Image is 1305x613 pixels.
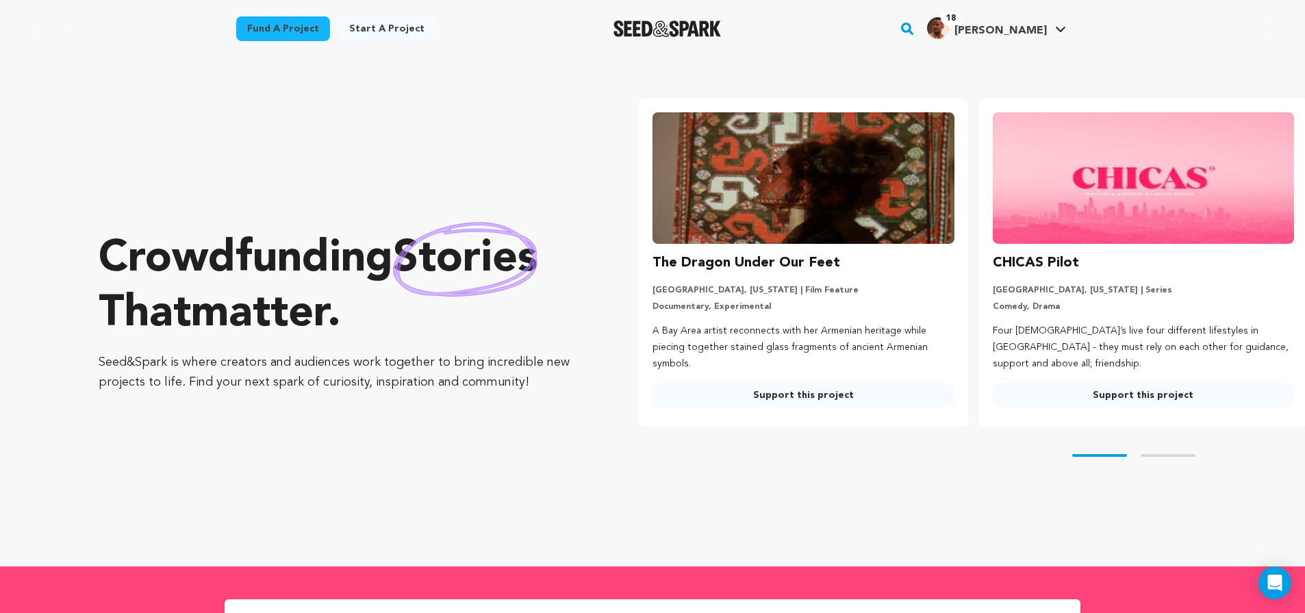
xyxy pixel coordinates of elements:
[927,17,1047,39] div: Michael T.'s Profile
[99,232,584,342] p: Crowdfunding that .
[993,285,1294,296] p: [GEOGRAPHIC_DATA], [US_STATE] | Series
[652,252,840,274] h3: The Dragon Under Our Feet
[927,17,949,39] img: 98bed8f6a0845577.png
[191,292,327,336] span: matter
[993,383,1294,408] a: Support this project
[338,16,435,41] a: Start a project
[613,21,721,37] a: Seed&Spark Homepage
[993,301,1294,312] p: Comedy, Drama
[652,383,954,408] a: Support this project
[652,112,954,244] img: The Dragon Under Our Feet image
[613,21,721,37] img: Seed&Spark Logo Dark Mode
[993,323,1294,372] p: Four [DEMOGRAPHIC_DATA]’s live four different lifestyles in [GEOGRAPHIC_DATA] - they must rely on...
[393,222,537,297] img: hand sketched image
[993,112,1294,244] img: CHICAS Pilot image
[941,12,961,25] span: 18
[652,301,954,312] p: Documentary, Experimental
[924,14,1069,43] span: Michael T.'s Profile
[954,25,1047,36] span: [PERSON_NAME]
[924,14,1069,39] a: Michael T.'s Profile
[1258,566,1291,599] div: Open Intercom Messenger
[236,16,330,41] a: Fund a project
[652,285,954,296] p: [GEOGRAPHIC_DATA], [US_STATE] | Film Feature
[993,252,1079,274] h3: CHICAS Pilot
[99,353,584,392] p: Seed&Spark is where creators and audiences work together to bring incredible new projects to life...
[652,323,954,372] p: A Bay Area artist reconnects with her Armenian heritage while piecing together stained glass frag...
